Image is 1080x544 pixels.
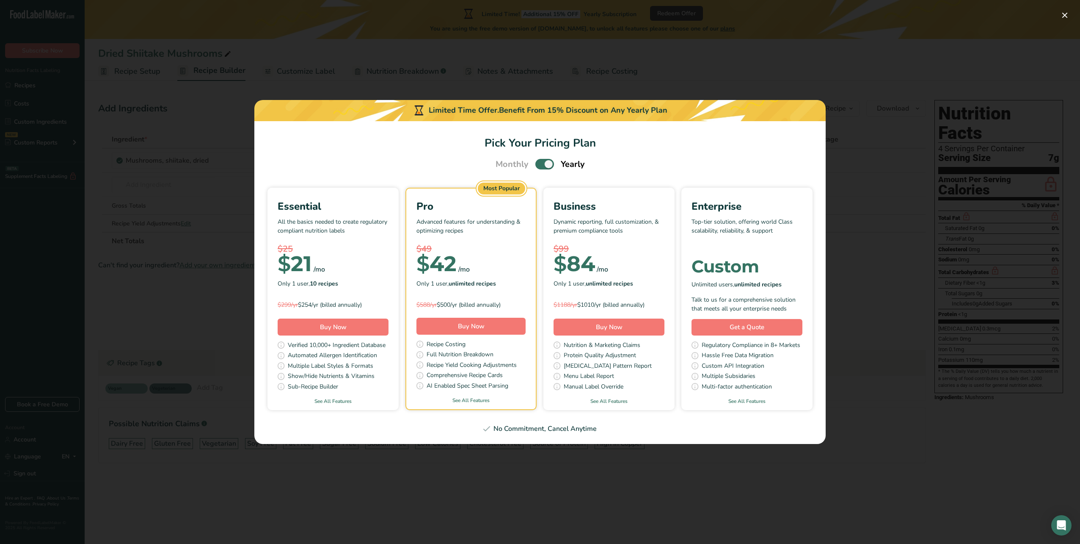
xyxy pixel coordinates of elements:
div: Open Intercom Messenger [1051,515,1072,536]
div: Most Popular [478,183,525,194]
p: All the basics needed to create regulatory compliant nutrition labels [278,217,388,243]
p: Top-tier solution, offering world Class scalability, reliability, & support [692,217,802,243]
span: $ [416,251,430,277]
span: Only 1 user, [416,279,496,288]
span: Multi-factor authentication [702,382,772,393]
span: $588/yr [416,301,437,309]
div: /mo [458,264,470,275]
div: Pro [416,199,526,214]
a: See All Features [267,397,399,405]
div: 21 [278,255,312,272]
span: Monthly [496,158,529,171]
div: /mo [597,264,608,275]
b: unlimited recipes [586,280,633,288]
span: Sub-Recipe Builder [288,382,338,393]
span: Show/Hide Nutrients & Vitamins [288,372,375,382]
div: Enterprise [692,199,802,214]
div: $25 [278,243,388,255]
b: unlimited recipes [449,280,496,288]
span: $ [278,251,291,277]
button: Buy Now [416,318,526,335]
p: Dynamic reporting, full customization, & premium compliance tools [554,217,664,243]
div: $1010/yr (billed annually) [554,300,664,309]
div: No Commitment, Cancel Anytime [264,424,816,434]
div: Talk to us for a comprehensive solution that meets all your enterprise needs [692,295,802,313]
span: Recipe Yield Cooking Adjustments [427,361,517,371]
span: Verified 10,000+ Ingredient Database [288,341,386,351]
h1: Pick Your Pricing Plan [264,135,816,151]
span: Manual Label Override [564,382,623,393]
span: Buy Now [596,323,623,331]
span: Only 1 user, [554,279,633,288]
span: Custom API Integration [702,361,764,372]
span: Hassle Free Data Migration [702,351,774,361]
div: Essential [278,199,388,214]
div: /mo [314,264,325,275]
span: Nutrition & Marketing Claims [564,341,640,351]
span: Protein Quality Adjustment [564,351,636,361]
button: Buy Now [278,319,388,336]
span: Regulatory Compliance in 8+ Markets [702,341,800,351]
a: See All Features [681,397,813,405]
a: See All Features [406,397,536,404]
button: Buy Now [554,319,664,336]
div: $99 [554,243,664,255]
span: $ [554,251,567,277]
p: Advanced features for understanding & optimizing recipes [416,217,526,243]
span: Full Nutrition Breakdown [427,350,493,361]
span: Buy Now [458,322,485,330]
div: Custom [692,258,802,275]
span: Comprehensive Recipe Cards [427,371,503,381]
b: 10 recipes [310,280,338,288]
div: Limited Time Offer. [254,100,826,121]
span: Buy Now [320,323,347,331]
span: Only 1 user, [278,279,338,288]
span: Multiple Label Styles & Formats [288,361,373,372]
span: Yearly [561,158,585,171]
span: Multiple Subsidaries [702,372,755,382]
a: Get a Quote [692,319,802,336]
div: Business [554,199,664,214]
div: $500/yr (billed annually) [416,300,526,309]
span: [MEDICAL_DATA] Pattern Report [564,361,652,372]
span: AI Enabled Spec Sheet Parsing [427,381,508,392]
div: 42 [416,255,457,272]
span: Recipe Costing [427,340,466,350]
div: 84 [554,255,595,272]
b: unlimited recipes [734,280,782,289]
div: $49 [416,243,526,255]
div: Benefit From 15% Discount on Any Yearly Plan [499,105,667,116]
span: Menu Label Report [564,372,614,382]
span: Automated Allergen Identification [288,351,377,361]
span: Unlimited users, [692,280,782,289]
span: $299/yr [278,301,298,309]
span: $1188/yr [554,301,577,309]
a: See All Features [543,397,675,405]
div: $254/yr (billed annually) [278,300,388,309]
span: Get a Quote [730,322,764,332]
